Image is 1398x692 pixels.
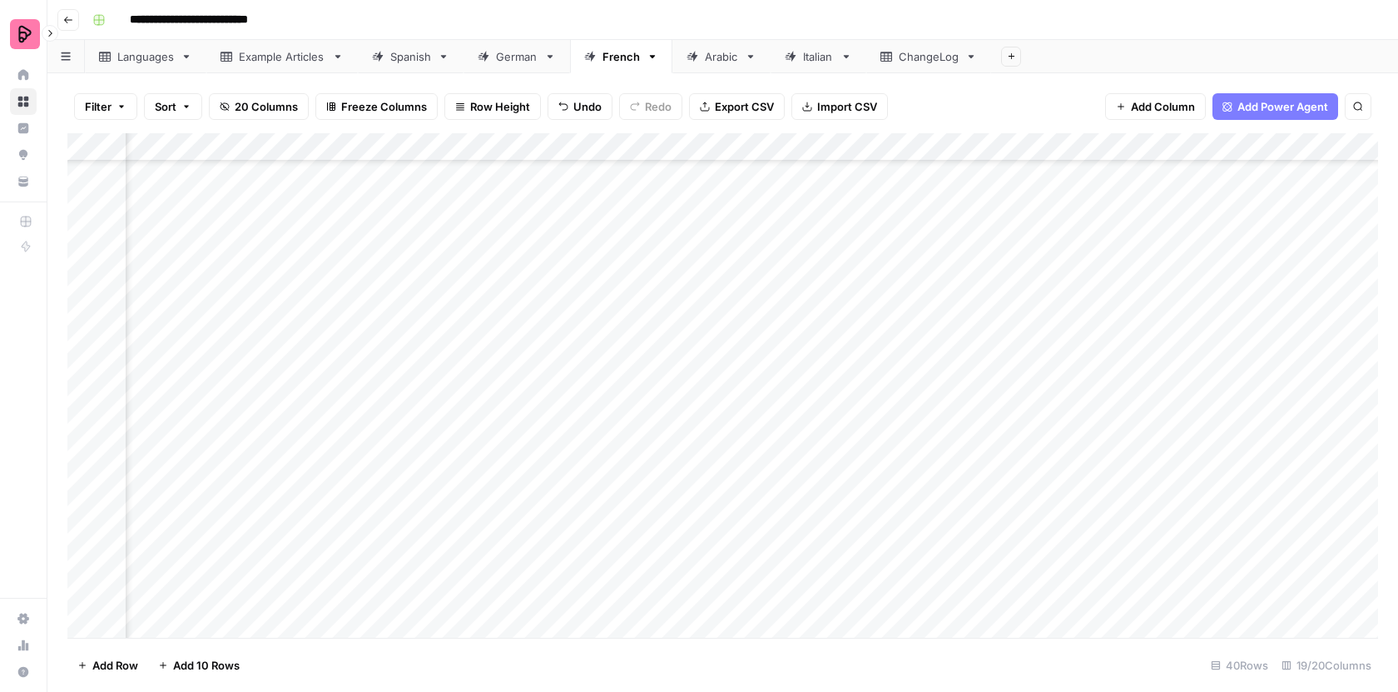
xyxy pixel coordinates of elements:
[1204,652,1275,679] div: 40 Rows
[341,98,427,115] span: Freeze Columns
[619,93,682,120] button: Redo
[358,40,464,73] a: Spanish
[155,98,176,115] span: Sort
[672,40,771,73] a: Arabic
[74,93,137,120] button: Filter
[148,652,250,679] button: Add 10 Rows
[10,88,37,115] a: Browse
[899,48,959,65] div: ChangeLog
[92,657,138,674] span: Add Row
[866,40,991,73] a: ChangeLog
[67,652,148,679] button: Add Row
[470,98,530,115] span: Row Height
[144,93,202,120] button: Sort
[390,48,431,65] div: Spanish
[1105,93,1206,120] button: Add Column
[10,13,37,55] button: Workspace: Preply
[173,657,240,674] span: Add 10 Rows
[10,659,37,685] button: Help + Support
[85,40,206,73] a: Languages
[645,98,672,115] span: Redo
[10,168,37,195] a: Your Data
[548,93,612,120] button: Undo
[10,632,37,659] a: Usage
[570,40,672,73] a: French
[10,605,37,632] a: Settings
[10,62,37,88] a: Home
[117,48,174,65] div: Languages
[206,40,358,73] a: Example Articles
[1275,652,1378,679] div: 19/20 Columns
[10,142,37,168] a: Opportunities
[85,98,112,115] span: Filter
[573,98,602,115] span: Undo
[803,48,834,65] div: Italian
[715,98,774,115] span: Export CSV
[464,40,570,73] a: German
[10,115,37,142] a: Insights
[496,48,538,65] div: German
[10,19,40,49] img: Preply Logo
[209,93,309,120] button: 20 Columns
[315,93,438,120] button: Freeze Columns
[791,93,888,120] button: Import CSV
[705,48,738,65] div: Arabic
[444,93,541,120] button: Row Height
[1237,98,1328,115] span: Add Power Agent
[689,93,785,120] button: Export CSV
[1212,93,1338,120] button: Add Power Agent
[771,40,866,73] a: Italian
[817,98,877,115] span: Import CSV
[602,48,640,65] div: French
[235,98,298,115] span: 20 Columns
[1131,98,1195,115] span: Add Column
[239,48,325,65] div: Example Articles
